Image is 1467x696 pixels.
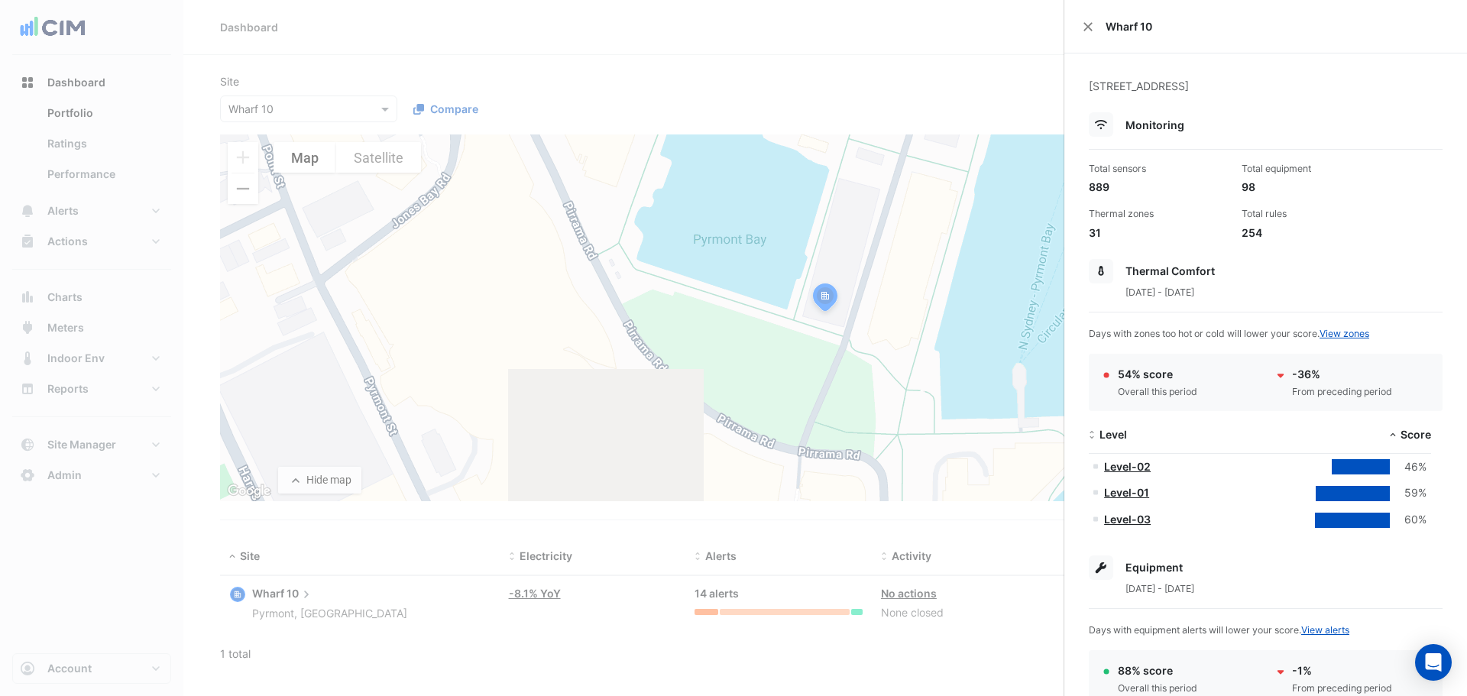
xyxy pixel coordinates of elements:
[1401,428,1431,441] span: Score
[1125,583,1194,594] span: [DATE] - [DATE]
[1089,179,1229,195] div: 889
[1242,179,1382,195] div: 98
[1106,18,1449,34] span: Wharf 10
[1301,624,1349,636] a: View alerts
[1390,458,1427,476] div: 46%
[1125,118,1184,131] span: Monitoring
[1125,286,1194,298] span: [DATE] - [DATE]
[1118,681,1197,695] div: Overall this period
[1089,207,1229,221] div: Thermal zones
[1118,662,1197,678] div: 88% score
[1292,366,1392,382] div: -36%
[1125,264,1215,277] span: Thermal Comfort
[1292,681,1392,695] div: From preceding period
[1089,162,1229,176] div: Total sensors
[1320,328,1369,339] a: View zones
[1083,21,1093,32] button: Close
[1292,662,1392,678] div: -1%
[1415,644,1452,681] div: Open Intercom Messenger
[1390,484,1427,502] div: 59%
[1242,207,1382,221] div: Total rules
[1118,385,1197,399] div: Overall this period
[1242,225,1382,241] div: 254
[1089,78,1443,112] div: [STREET_ADDRESS]
[1089,624,1349,636] span: Days with equipment alerts will lower your score.
[1125,561,1183,574] span: Equipment
[1292,385,1392,399] div: From preceding period
[1089,225,1229,241] div: 31
[1099,428,1127,441] span: Level
[1104,486,1149,499] a: Level-01
[1242,162,1382,176] div: Total equipment
[1390,511,1427,529] div: 60%
[1104,460,1151,473] a: Level-02
[1104,513,1151,526] a: Level-03
[1089,328,1369,339] span: Days with zones too hot or cold will lower your score.
[1118,366,1197,382] div: 54% score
